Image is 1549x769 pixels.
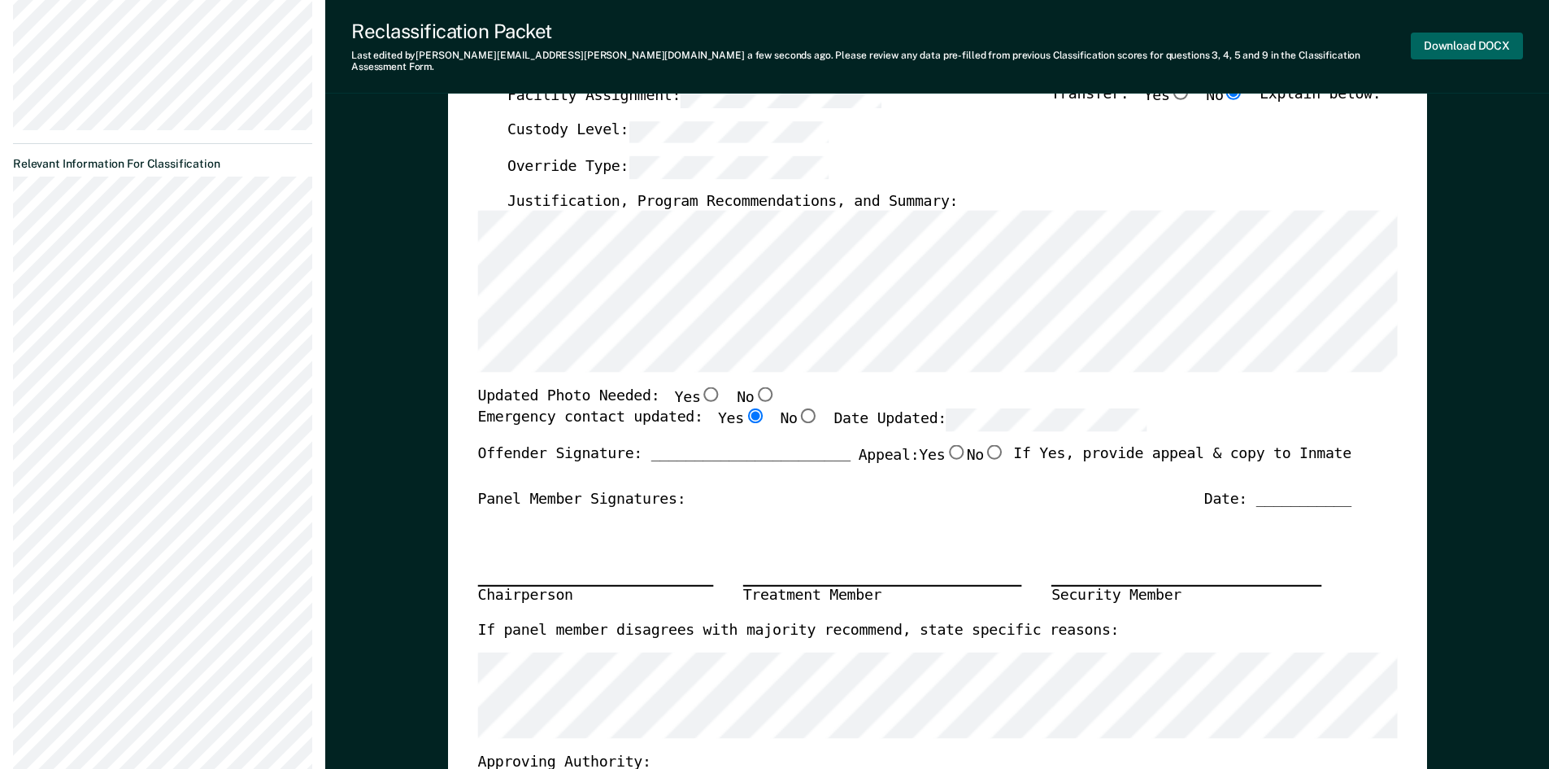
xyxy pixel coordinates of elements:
input: No [1223,85,1244,99]
div: Date: ___________ [1203,492,1351,511]
div: Offender Signature: _______________________ If Yes, provide appeal & copy to Inmate [477,443,1351,491]
input: Override Type: [629,156,829,179]
input: Yes [1169,85,1190,99]
div: Security Member [1051,584,1321,605]
label: If panel member disagrees with majority recommend, state specific reasons: [477,620,1119,640]
label: No [1206,85,1245,107]
input: Yes [743,409,764,423]
label: No [780,409,819,431]
label: Override Type: [507,156,829,179]
label: No [966,443,1005,465]
input: Yes [700,387,721,402]
label: Yes [919,443,966,465]
div: Reclassification Packet [351,20,1411,43]
div: Transfer: Explain below: [1051,85,1381,120]
label: Yes [717,409,764,431]
label: No [737,387,776,409]
input: No [754,387,775,402]
div: Chairperson [477,584,713,605]
input: No [797,409,818,423]
label: Custody Level: [507,120,829,143]
input: Facility Assignment: [681,85,881,107]
button: Download DOCX [1411,33,1523,59]
span: a few seconds ago [747,50,831,61]
label: Date Updated: [833,409,1147,431]
dt: Relevant Information For Classification [13,157,312,171]
div: Treatment Member [742,584,1021,605]
label: Justification, Program Recommendations, and Summary: [507,191,957,211]
input: Yes [945,443,966,458]
label: Yes [674,387,721,409]
label: Facility Assignment: [507,85,880,107]
label: Yes [1143,85,1190,107]
input: Custody Level: [629,120,829,143]
div: Emergency contact updated: [477,409,1147,444]
input: No [984,443,1005,458]
div: Panel Member Signatures: [477,492,685,511]
div: Updated Photo Needed: [477,387,775,409]
div: Last edited by [PERSON_NAME][EMAIL_ADDRESS][PERSON_NAME][DOMAIN_NAME] . Please review any data pr... [351,50,1411,73]
input: Date Updated: [946,409,1146,431]
label: Appeal: [858,443,1005,478]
